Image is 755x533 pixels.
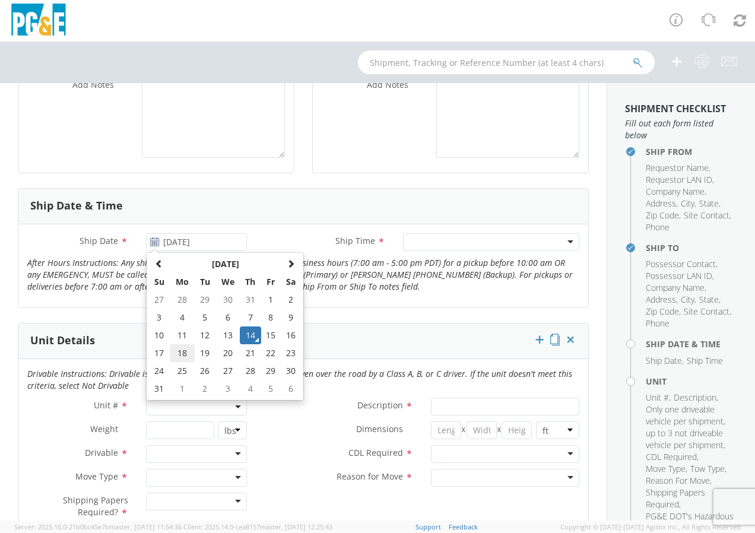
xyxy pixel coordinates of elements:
i: Drivable Instructions: Drivable is a unit that is roadworthy and can be driven over the road by a... [27,368,572,391]
li: , [674,392,718,404]
span: Add Notes [367,79,408,90]
strong: Shipment Checklist [625,102,726,115]
span: X [497,421,502,439]
td: 24 [149,362,170,380]
td: 3 [215,380,240,398]
li: , [646,404,734,451]
a: Support [415,522,441,531]
h4: Unit [646,377,737,386]
span: Address [646,198,676,209]
th: Sa [281,273,301,291]
span: Shipping Papers Required? [63,494,128,518]
span: Tow Type [690,463,725,474]
li: , [646,258,718,270]
li: , [684,210,731,221]
li: , [646,270,714,282]
span: Previous Month [155,259,163,268]
td: 21 [240,344,261,362]
td: 6 [215,309,240,326]
td: 9 [281,309,301,326]
td: 5 [261,380,281,398]
li: , [646,186,706,198]
td: 20 [215,344,240,362]
span: Possessor LAN ID [646,270,712,281]
td: 30 [281,362,301,380]
td: 31 [240,291,261,309]
h3: Unit Details [30,335,95,347]
td: 8 [261,309,281,326]
h3: Ship Date & Time [30,200,123,212]
td: 29 [261,362,281,380]
span: Reason For Move [646,475,710,486]
td: 19 [195,344,215,362]
li: , [646,294,678,306]
span: Zip Code [646,306,679,317]
li: , [646,475,712,487]
span: Drivable [85,447,118,458]
td: 4 [170,309,195,326]
span: CDL Required [646,451,697,462]
td: 25 [170,362,195,380]
span: master, [DATE] 11:54:36 [109,522,182,531]
span: Client: 2025.14.0-cea8157 [183,522,332,531]
th: Tu [195,273,215,291]
span: Unit # [94,399,118,411]
td: 28 [240,362,261,380]
span: Next Month [287,259,295,268]
span: Description [674,392,716,403]
span: Address [646,294,676,305]
td: 3 [149,309,170,326]
td: 4 [240,380,261,398]
span: Weight [90,423,118,434]
span: CDL Required [348,447,403,458]
td: 27 [215,362,240,380]
td: 13 [215,326,240,344]
td: 27 [149,291,170,309]
span: Description [357,399,403,411]
span: Possessor Contact [646,258,716,269]
span: State [699,198,719,209]
span: Move Type [646,463,686,474]
input: Length [431,421,461,439]
li: , [646,198,678,210]
span: X [461,421,467,439]
span: Site Contact [684,210,729,221]
td: 1 [170,380,195,398]
span: Fill out each form listed below [625,118,737,141]
li: , [646,487,734,510]
td: 31 [149,380,170,398]
span: City [681,198,694,209]
span: Ship Date [80,235,118,246]
td: 30 [215,291,240,309]
span: Move Type [75,471,118,482]
li: , [646,355,684,367]
span: Ship Time [687,355,723,366]
th: Su [149,273,170,291]
span: Copyright © [DATE]-[DATE] Agistix Inc., All Rights Reserved [560,522,741,532]
h4: Ship To [646,243,737,252]
td: 2 [281,291,301,309]
th: Th [240,273,261,291]
input: Width [467,421,497,439]
li: , [699,294,721,306]
span: Server: 2025.16.0-21b0bc45e7b [14,522,182,531]
td: 1 [261,291,281,309]
li: , [646,174,714,186]
span: Ship Time [335,235,375,246]
span: master, [DATE] 12:25:43 [260,522,332,531]
td: 26 [195,362,215,380]
h4: Ship Date & Time [646,340,737,348]
span: Company Name [646,186,705,197]
span: State [699,294,719,305]
td: 12 [195,326,215,344]
a: Feedback [449,522,478,531]
th: Select Month [170,255,281,273]
li: , [646,162,710,174]
td: 16 [281,326,301,344]
td: 2 [195,380,215,398]
th: Mo [170,273,195,291]
h4: Ship From [646,147,737,156]
i: After Hours Instructions: Any shipment request submitted after normal business hours (7:00 am - 5... [27,257,573,292]
input: Height [502,421,532,439]
img: pge-logo-06675f144f4cfa6a6814.png [9,4,68,39]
